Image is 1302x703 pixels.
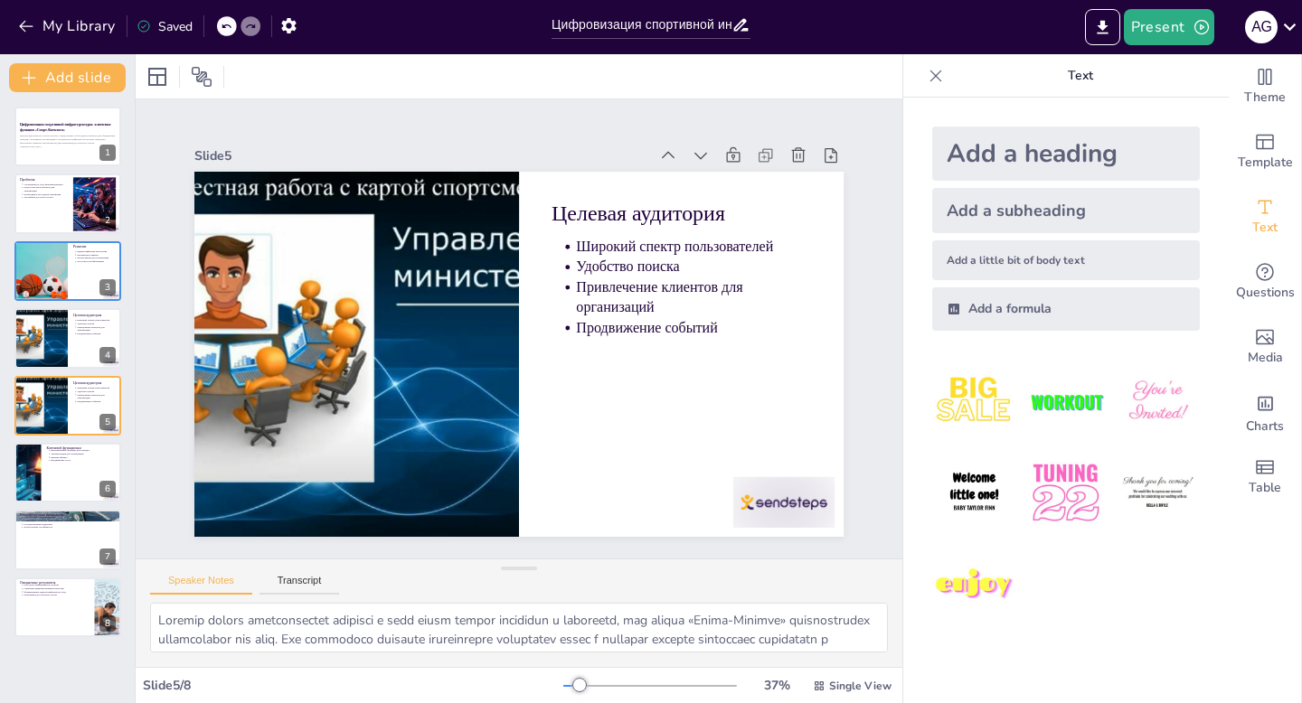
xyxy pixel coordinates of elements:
p: Широкий спектр пользователей [600,267,824,381]
div: 8 [14,577,121,637]
img: 3.jpeg [1116,360,1200,444]
div: Add charts and graphs [1229,380,1301,445]
button: Transcript [259,575,340,595]
textarea: Loremip dolors ametconsectet adipisci e sedd eiusm tempor incididun u laboreetd, mag aliqua «Enim... [150,603,888,652]
button: My Library [14,12,123,41]
p: Широкий спектр пользователей [77,386,116,389]
div: Add text boxes [1229,184,1301,249]
p: Государственная поддержка [24,523,116,527]
p: Улучшение доступа к спорту [24,195,68,199]
div: Slide 5 [289,31,711,231]
div: 2 [99,212,116,229]
div: 7 [14,510,121,569]
p: Generated with [URL] [20,145,116,148]
span: Questions [1236,283,1295,303]
p: Целевая аудитория [590,222,839,356]
p: Удобство поиска [77,389,116,393]
p: Text [950,54,1211,98]
div: 3 [99,279,116,295]
p: Повышение доступности спорта [24,594,89,597]
button: Export to PowerPoint [1085,9,1120,45]
div: A G [1245,11,1278,43]
p: Привлечение клиентов для организаций [77,325,116,332]
img: 4.jpeg [932,451,1016,535]
span: Single View [829,679,892,693]
div: Add a little bit of body text [932,240,1200,280]
div: 3 [14,241,121,301]
p: Единая цифровая экосистема [77,249,116,253]
div: 7 [99,548,116,565]
div: Add a subheading [932,188,1200,233]
div: Get real-time input from your audience [1229,249,1301,314]
p: Целевая аудитория [73,380,116,385]
span: Table [1249,478,1281,498]
span: Theme [1244,88,1286,108]
div: Add images, graphics, shapes or video [1229,314,1301,380]
p: Решение [73,244,116,249]
p: Государственная значимость [20,512,116,518]
p: Недостаток инструментов для организаций [24,185,68,192]
p: Ожидаемые результаты [20,579,90,585]
p: Продвижение услуг [51,459,116,463]
input: Insert title [552,12,731,38]
div: Add a heading [932,127,1200,181]
p: Соответствие законодательству [24,516,116,520]
div: 6 [99,481,116,497]
p: Долгосрочная устойчивость [24,526,116,530]
p: Спортивная [DATE] фрагментирована [24,182,68,185]
p: Презентация проекта «Спорт-Каталог» представляет собой единое решение для объединения граждан, сп... [20,135,116,145]
span: Text [1252,218,1278,238]
p: Продвижение событий [568,342,791,455]
img: 1.jpeg [932,360,1016,444]
img: 5.jpeg [1024,451,1108,535]
div: 1 [99,145,116,161]
div: Add ready made slides [1229,119,1301,184]
p: Привлечение клиентов для организаций [77,393,116,399]
img: 2.jpeg [1024,360,1108,444]
button: Speaker Notes [150,575,252,595]
div: 2 [14,173,121,233]
div: 4 [99,347,116,363]
div: Saved [137,18,193,35]
div: 5 [14,376,121,436]
div: Slide 5 / 8 [143,677,563,694]
p: Проблема [20,176,68,182]
p: Рост доли занимающихся спортом [24,583,89,586]
p: Снижение административной нагрузки [24,586,89,590]
p: Автоматизация для организаций [51,452,116,455]
p: Удобство поиска [592,286,816,399]
span: Template [1238,153,1293,173]
div: 4 [14,308,121,368]
p: Широкий спектр пользователей [77,319,116,323]
p: Инструменты для организаций [77,257,116,260]
div: 6 [14,443,121,502]
span: Position [191,66,212,88]
div: 5 [99,414,116,430]
p: Ключевой функционал [46,445,116,451]
div: Layout [143,62,172,91]
p: Продвижение событий [77,399,116,403]
div: 1 [14,107,121,166]
span: Media [1248,348,1283,368]
p: Бесплатные сервисы [77,253,116,257]
p: Формирование единой цифровой [DATE] [24,590,89,594]
div: Change the overall theme [1229,54,1301,119]
button: Add slide [9,63,126,92]
p: Доступность информации [77,259,116,263]
div: Add a formula [932,287,1200,331]
p: Интеграция с существующей инфраструктурой [24,520,116,523]
p: Необходимость в единой платформе [24,192,68,196]
p: Привлечение клиентов для организаций [576,305,807,437]
p: Личный кабинет [51,455,116,459]
div: 8 [99,615,116,632]
strong: Цифровизация спортивной инфраструктуры: ключевые функции «Спорт-Каталога» [20,123,111,132]
img: 6.jpeg [1116,451,1200,535]
p: Интерактивные функции для граждан [51,449,116,453]
p: Целевая аудитория [73,313,116,318]
img: 7.jpeg [932,543,1016,627]
p: Продвижение событий [77,333,116,336]
button: A G [1245,9,1278,45]
div: 37 % [755,677,798,694]
p: Удобство поиска [77,323,116,326]
button: Present [1124,9,1214,45]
